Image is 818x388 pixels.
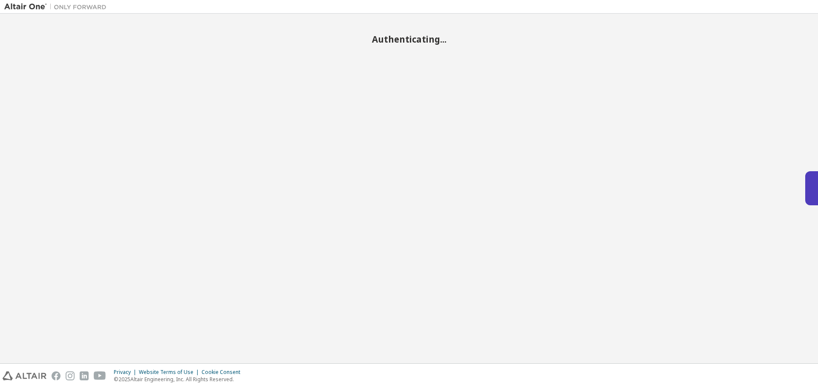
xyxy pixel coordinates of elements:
[80,371,89,380] img: linkedin.svg
[3,371,46,380] img: altair_logo.svg
[139,369,202,376] div: Website Terms of Use
[114,369,139,376] div: Privacy
[4,34,814,45] h2: Authenticating...
[52,371,60,380] img: facebook.svg
[114,376,245,383] p: © 2025 Altair Engineering, Inc. All Rights Reserved.
[94,371,106,380] img: youtube.svg
[4,3,111,11] img: Altair One
[202,369,245,376] div: Cookie Consent
[66,371,75,380] img: instagram.svg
